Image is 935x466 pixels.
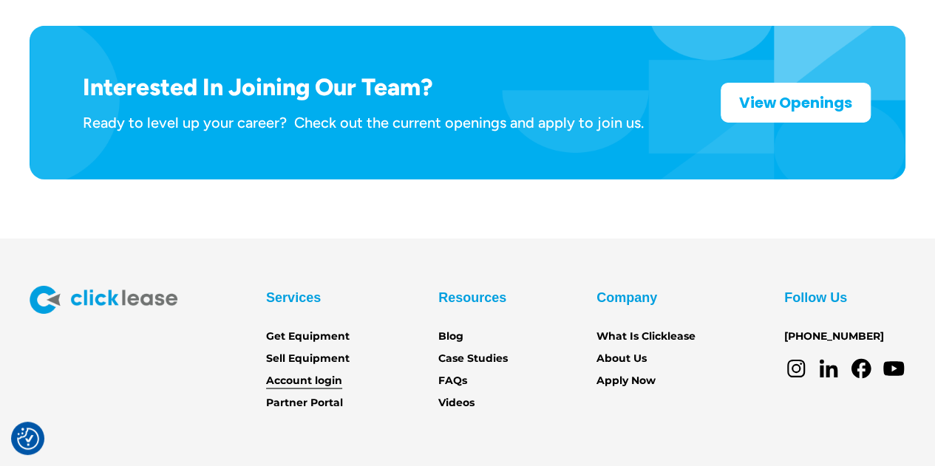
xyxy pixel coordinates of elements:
div: Company [596,286,657,309]
a: Videos [438,395,475,411]
a: Account login [266,373,342,389]
a: Sell Equipment [266,351,350,367]
img: Revisit consent button [17,428,39,450]
div: Resources [438,286,506,309]
a: Get Equipment [266,329,350,345]
strong: View Openings [739,92,852,113]
a: Case Studies [438,351,508,367]
img: Clicklease logo [30,286,177,314]
a: View Openings [721,83,871,123]
div: Ready to level up your career? Check out the current openings and apply to join us. [83,113,644,132]
h1: Interested In Joining Our Team? [83,73,644,101]
button: Consent Preferences [17,428,39,450]
a: What Is Clicklease [596,329,696,345]
a: Apply Now [596,373,656,389]
a: Blog [438,329,463,345]
a: Partner Portal [266,395,343,411]
a: [PHONE_NUMBER] [784,329,884,345]
div: Services [266,286,321,309]
a: About Us [596,351,647,367]
a: FAQs [438,373,467,389]
div: Follow Us [784,286,847,309]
